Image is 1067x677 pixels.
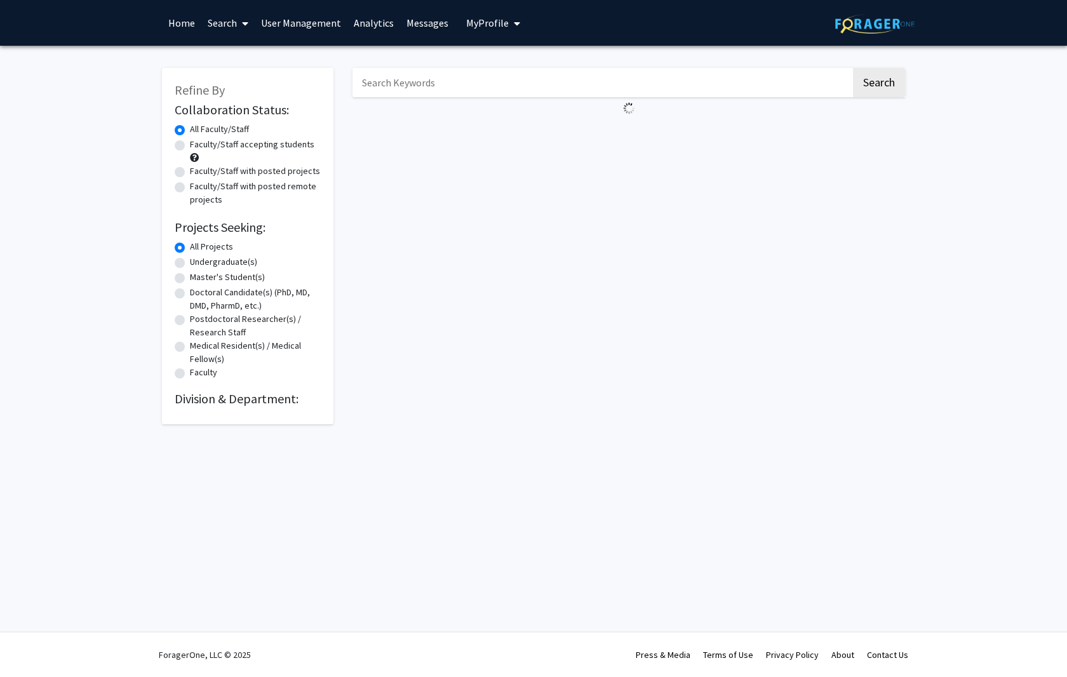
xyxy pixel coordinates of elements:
[190,240,233,253] label: All Projects
[190,164,320,178] label: Faculty/Staff with posted projects
[159,633,251,677] div: ForagerOne, LLC © 2025
[255,1,347,45] a: User Management
[190,138,314,151] label: Faculty/Staff accepting students
[190,255,257,269] label: Undergraduate(s)
[175,220,321,235] h2: Projects Seeking:
[190,180,321,206] label: Faculty/Staff with posted remote projects
[190,339,321,366] label: Medical Resident(s) / Medical Fellow(s)
[352,119,905,149] nav: Page navigation
[190,286,321,312] label: Doctoral Candidate(s) (PhD, MD, DMD, PharmD, etc.)
[190,366,217,379] label: Faculty
[831,649,854,660] a: About
[636,649,690,660] a: Press & Media
[175,391,321,406] h2: Division & Department:
[190,123,249,136] label: All Faculty/Staff
[618,97,640,119] img: Loading
[867,649,908,660] a: Contact Us
[347,1,400,45] a: Analytics
[766,649,819,660] a: Privacy Policy
[352,68,851,97] input: Search Keywords
[190,271,265,284] label: Master's Student(s)
[835,14,915,34] img: ForagerOne Logo
[466,17,509,29] span: My Profile
[400,1,455,45] a: Messages
[175,82,225,98] span: Refine By
[853,68,905,97] button: Search
[162,1,201,45] a: Home
[201,1,255,45] a: Search
[190,312,321,339] label: Postdoctoral Researcher(s) / Research Staff
[703,649,753,660] a: Terms of Use
[175,102,321,117] h2: Collaboration Status:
